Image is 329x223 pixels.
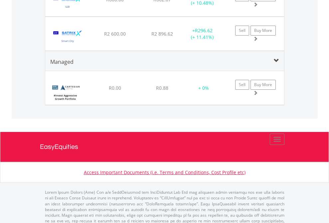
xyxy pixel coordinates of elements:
[195,27,213,34] span: R296.62
[156,85,168,91] span: R0.88
[49,25,87,49] img: EQU.ZA.STXCTY.png
[187,85,221,91] div: + 0%
[109,85,121,91] span: R0.00
[40,132,289,162] a: EasyEquities
[235,26,249,36] a: Sell
[151,31,173,37] span: R2 896.62
[84,169,246,175] a: Access Important Documents (i.e. Terms and Conditions, Cost Profile etc)
[235,80,249,90] a: Sell
[50,58,74,65] span: Managed
[49,79,82,103] img: BundleLogo59.png
[250,26,276,36] a: Buy More
[104,31,126,37] span: R2 600.00
[250,80,276,90] a: Buy More
[182,27,223,41] div: + (+ 11.41%)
